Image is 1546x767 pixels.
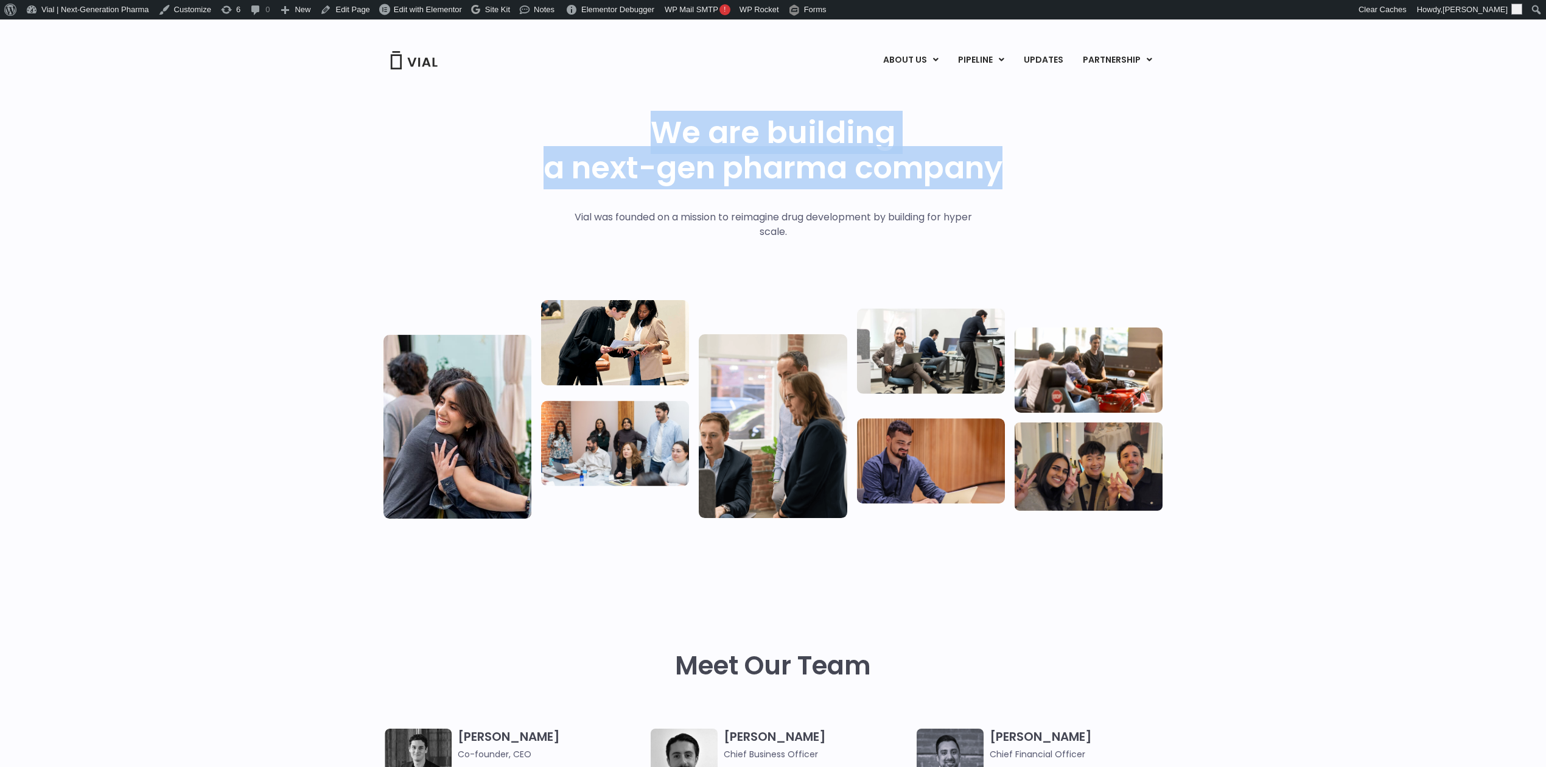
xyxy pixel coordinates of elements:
[1015,327,1163,413] img: Group of people playing whirlyball
[485,5,510,14] span: Site Kit
[699,334,847,518] img: Group of three people standing around a computer looking at the screen
[562,210,985,239] p: Vial was founded on a mission to reimagine drug development by building for hyper scale.
[948,50,1013,71] a: PIPELINEMenu Toggle
[990,748,1177,761] span: Chief Financial Officer
[541,300,689,385] img: Two people looking at a paper talking.
[458,748,645,761] span: Co-founder, CEO
[873,50,948,71] a: ABOUT USMenu Toggle
[675,651,871,681] h2: Meet Our Team
[857,308,1005,393] img: Three people working in an office
[1443,5,1508,14] span: [PERSON_NAME]
[724,729,911,761] h3: [PERSON_NAME]
[394,5,462,14] span: Edit with Elementor
[390,51,438,69] img: Vial Logo
[1073,50,1162,71] a: PARTNERSHIPMenu Toggle
[719,4,730,15] span: !
[383,335,531,519] img: Vial Life
[990,729,1177,761] h3: [PERSON_NAME]
[857,418,1005,503] img: Man working at a computer
[724,748,911,761] span: Chief Business Officer
[541,401,689,486] img: Eight people standing and sitting in an office
[1014,50,1072,71] a: UPDATES
[458,729,645,761] h3: [PERSON_NAME]
[1015,422,1163,511] img: Group of 3 people smiling holding up the peace sign
[544,115,1002,186] h1: We are building a next-gen pharma company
